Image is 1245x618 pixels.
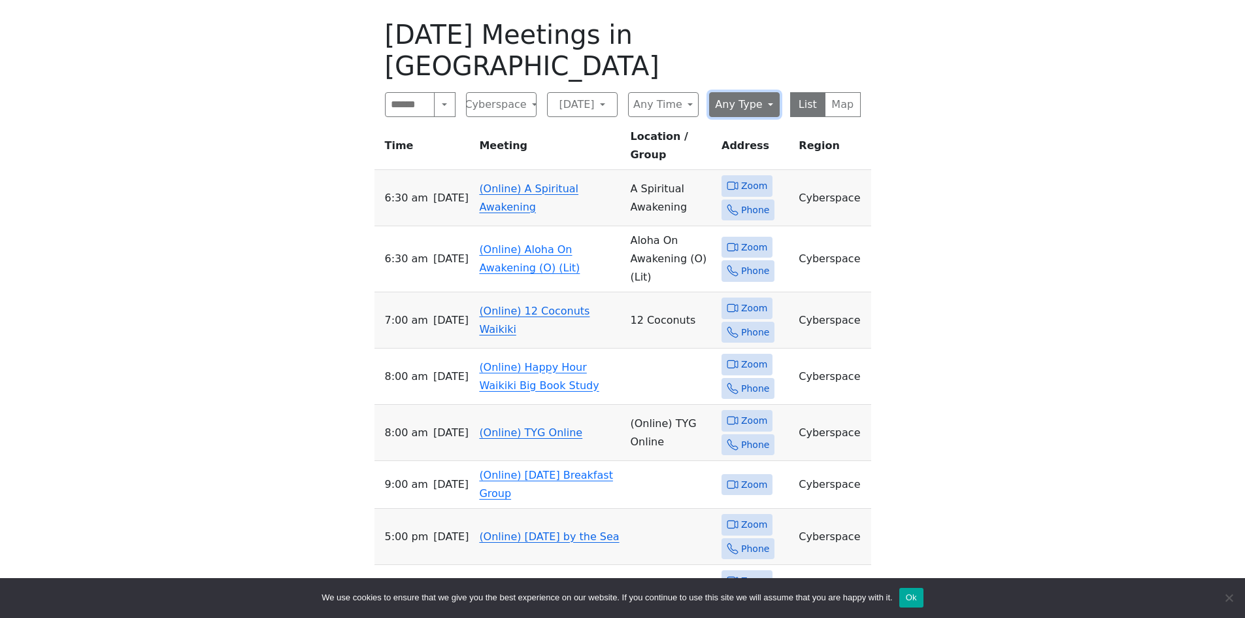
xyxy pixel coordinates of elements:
[433,250,469,268] span: [DATE]
[625,226,716,292] td: Aloha On Awakening (O) (Lit)
[374,128,474,170] th: Time
[741,202,769,218] span: Phone
[628,92,699,117] button: Any Time
[479,243,580,274] a: (Online) Aloha On Awakening (O) (Lit)
[433,368,469,386] span: [DATE]
[385,424,428,442] span: 8:00 AM
[741,300,767,317] span: Zoom
[474,128,625,170] th: Meeting
[793,509,871,565] td: Cyberspace
[433,528,469,546] span: [DATE]
[385,19,861,82] h1: [DATE] Meetings in [GEOGRAPHIC_DATA]
[741,239,767,256] span: Zoom
[741,356,767,373] span: Zoom
[385,475,428,494] span: 9:00 AM
[709,92,780,117] button: Any Type
[433,424,469,442] span: [DATE]
[793,226,871,292] td: Cyberspace
[433,311,469,330] span: [DATE]
[741,477,767,493] span: Zoom
[1222,591,1235,604] span: No
[385,189,428,207] span: 6:30 AM
[385,528,429,546] span: 5:00 PM
[385,368,428,386] span: 8:00 AM
[479,469,613,500] a: (Online) [DATE] Breakfast Group
[625,170,716,226] td: A Spiritual Awakening
[741,413,767,429] span: Zoom
[466,92,537,117] button: Cyberspace
[547,92,618,117] button: [DATE]
[385,311,428,330] span: 7:00 AM
[479,361,599,392] a: (Online) Happy Hour Waikiki Big Book Study
[825,92,861,117] button: Map
[793,292,871,349] td: Cyberspace
[479,182,578,213] a: (Online) A Spiritual Awakening
[322,591,892,604] span: We use cookies to ensure that we give you the best experience on our website. If you continue to ...
[741,541,769,557] span: Phone
[716,128,793,170] th: Address
[434,92,455,117] button: Search
[479,530,619,543] a: (Online) [DATE] by the Sea
[385,250,428,268] span: 6:30 AM
[433,189,469,207] span: [DATE]
[741,324,769,341] span: Phone
[741,381,769,397] span: Phone
[793,349,871,405] td: Cyberspace
[741,573,767,589] span: Zoom
[793,461,871,509] td: Cyberspace
[479,305,589,335] a: (Online) 12 Coconuts Waikiki
[741,437,769,453] span: Phone
[741,517,767,533] span: Zoom
[793,170,871,226] td: Cyberspace
[625,128,716,170] th: Location / Group
[793,128,871,170] th: Region
[793,405,871,461] td: Cyberspace
[790,92,826,117] button: List
[479,426,582,439] a: (Online) TYG Online
[385,92,435,117] input: Search
[899,588,923,608] button: Ok
[625,292,716,349] td: 12 Coconuts
[741,178,767,194] span: Zoom
[479,577,586,608] a: (Online) Happy Hour Waikiki
[433,475,469,494] span: [DATE]
[741,263,769,279] span: Phone
[625,405,716,461] td: (Online) TYG Online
